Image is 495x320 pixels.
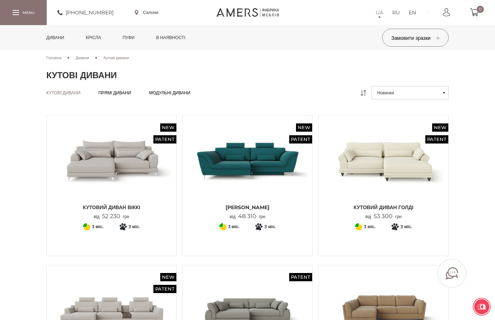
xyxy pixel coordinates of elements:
[365,213,402,220] p: від грн
[46,55,61,60] span: Головна
[149,90,190,96] a: Модульні дивани
[324,204,443,211] span: Кутовий диван ГОЛДІ
[80,25,106,50] a: Крісла
[477,6,484,13] span: 0
[135,9,158,16] a: Салони
[432,123,448,132] span: New
[324,121,443,220] a: New Patent Кутовий диван ГОЛДІ Кутовий диван ГОЛДІ Кутовий диван ГОЛДІ від53 300грн
[230,213,265,220] p: від грн
[188,121,307,220] a: New Patent Кутовий Диван Грейсі Кутовий Диван Грейсі [PERSON_NAME] від48 310грн
[289,273,312,281] span: Patent
[46,70,449,81] h1: Кутові дивани
[392,8,400,17] a: RU
[371,86,449,99] button: Новинки
[129,222,140,231] span: 3 міс.
[52,204,171,211] span: Кутовий диван ВІККІ
[92,222,103,231] span: 3 міс.
[57,8,114,17] a: [PHONE_NUMBER]
[425,135,448,143] span: Patent
[153,135,176,143] span: Patent
[296,123,312,132] span: New
[188,204,307,211] span: [PERSON_NAME]
[364,222,375,231] span: 3 міс.
[76,55,89,60] span: Дивани
[382,29,449,47] button: Замовити зразки
[98,90,131,96] a: Прямі дивани
[376,8,383,17] a: UA
[228,222,240,231] span: 3 міс.
[151,25,191,50] a: в наявності
[401,222,412,231] span: 3 міс.
[409,8,416,17] a: EN
[76,55,89,61] a: Дивани
[236,213,259,220] span: 48 310
[117,25,140,50] a: Пуфи
[153,285,176,293] span: Patent
[100,213,123,220] span: 52 230
[391,35,439,41] span: Замовити зразки
[52,121,171,220] a: New Patent Кутовий диван ВІККІ Кутовий диван ВІККІ Кутовий диван ВІККІ від52 230грн
[46,55,61,61] a: Головна
[160,123,176,132] span: New
[160,273,176,281] span: New
[41,25,70,50] a: Дивани
[371,213,395,220] span: 53 300
[94,213,129,220] p: від грн
[264,222,276,231] span: 3 міс.
[289,135,312,143] span: Patent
